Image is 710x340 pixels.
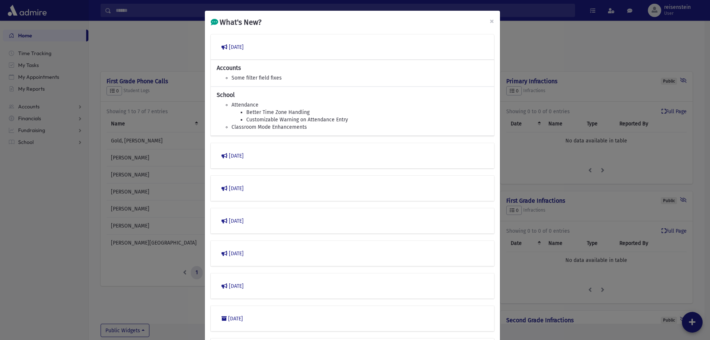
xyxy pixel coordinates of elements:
li: Classroom Mode Enhancements [231,124,488,131]
button: [DATE] [217,149,488,162]
li: Better Time Zone Handling [246,109,488,116]
h5: What's New? [211,17,261,28]
button: [DATE] [217,247,488,260]
li: Attendance [231,101,488,109]
li: Customizable Warning on Attendance Entry [246,116,488,124]
button: [DATE] [217,214,488,228]
h6: Accounts [217,64,488,71]
span: × [490,16,494,26]
h6: School [217,91,488,98]
button: [DATE] [217,312,488,325]
button: [DATE] [217,40,488,54]
button: [DATE] [217,182,488,195]
button: Close [484,11,500,31]
button: [DATE] [217,279,488,293]
li: Some filter field fixes [231,74,488,82]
